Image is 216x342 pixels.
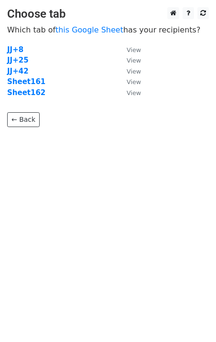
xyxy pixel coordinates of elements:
[7,56,29,64] a: JJ+25
[127,57,141,64] small: View
[7,45,23,54] a: JJ+8
[7,7,209,21] h3: Choose tab
[117,77,141,86] a: View
[7,112,40,127] a: ← Back
[7,77,45,86] a: Sheet161
[117,45,141,54] a: View
[127,68,141,75] small: View
[7,67,29,75] a: JJ+42
[117,56,141,64] a: View
[127,46,141,53] small: View
[7,25,209,35] p: Which tab of has your recipients?
[117,67,141,75] a: View
[55,25,123,34] a: this Google Sheet
[127,78,141,85] small: View
[117,88,141,97] a: View
[7,88,45,97] a: Sheet162
[127,89,141,96] small: View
